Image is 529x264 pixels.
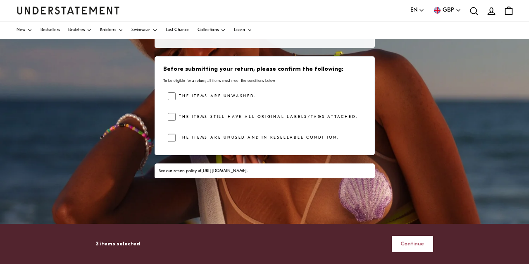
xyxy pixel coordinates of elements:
[17,22,32,39] a: New
[433,6,461,15] button: GBP
[163,65,365,74] h3: Before submitting your return, please confirm the following:
[176,92,256,101] label: The items are unwashed.
[234,28,245,32] span: Learn
[68,28,85,32] span: Bralettes
[166,28,189,32] span: Last Chance
[410,6,424,15] button: EN
[41,22,60,39] a: Bestsellers
[410,6,417,15] span: EN
[198,22,226,39] a: Collections
[198,28,219,32] span: Collections
[131,22,157,39] a: Swimwear
[163,78,365,84] p: To be eligible for a return, all items must meet the conditions below.
[176,113,357,121] label: The items still have all original labels/tags attached.
[159,168,370,175] div: See our return policy at .
[443,6,454,15] span: GBP
[17,7,120,14] a: Understatement Homepage
[17,28,25,32] span: New
[41,28,60,32] span: Bestsellers
[234,22,252,39] a: Learn
[166,22,189,39] a: Last Chance
[131,28,150,32] span: Swimwear
[201,169,247,173] a: [URL][DOMAIN_NAME]
[176,134,339,142] label: The items are unused and in resellable condition.
[100,22,123,39] a: Knickers
[68,22,92,39] a: Bralettes
[100,28,116,32] span: Knickers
